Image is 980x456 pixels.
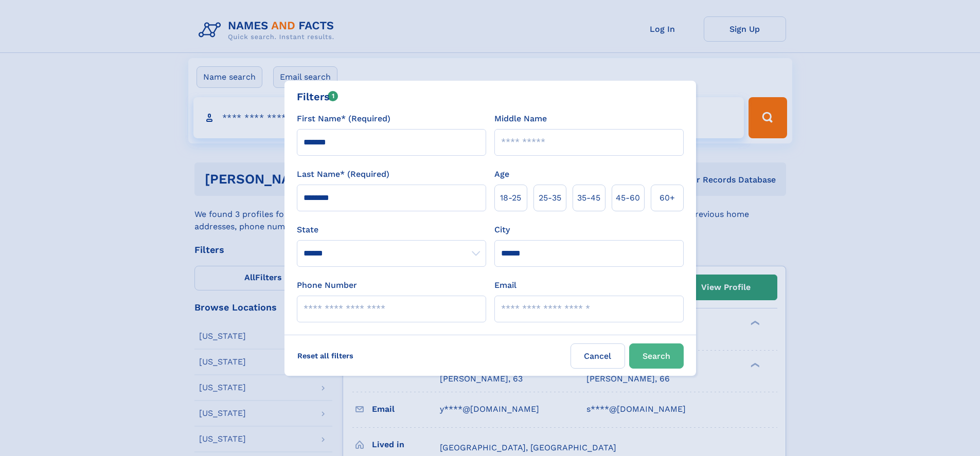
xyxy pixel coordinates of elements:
[539,192,561,204] span: 25‑35
[494,113,547,125] label: Middle Name
[500,192,521,204] span: 18‑25
[577,192,600,204] span: 35‑45
[297,224,486,236] label: State
[571,343,625,369] label: Cancel
[494,279,516,291] label: Email
[616,192,640,204] span: 45‑60
[291,343,360,368] label: Reset all filters
[629,343,684,369] button: Search
[297,168,389,180] label: Last Name* (Required)
[494,224,510,236] label: City
[297,279,357,291] label: Phone Number
[297,89,338,104] div: Filters
[494,168,509,180] label: Age
[297,113,390,125] label: First Name* (Required)
[660,192,675,204] span: 60+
